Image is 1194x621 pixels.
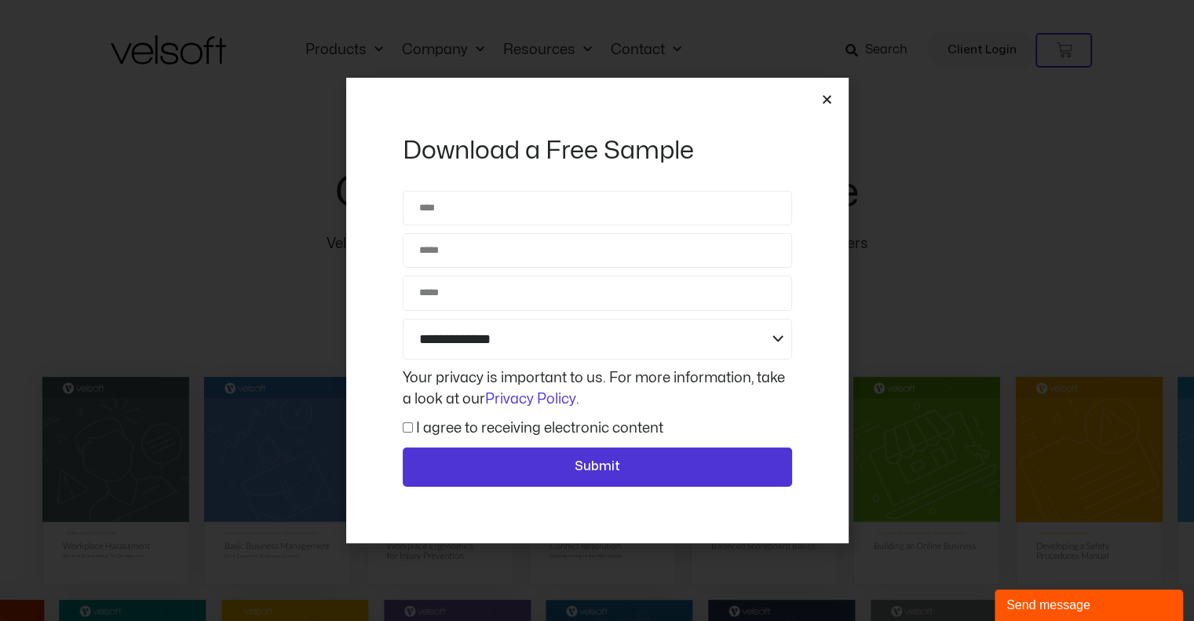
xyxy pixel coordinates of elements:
[575,457,620,477] span: Submit
[416,422,663,435] label: I agree to receiving electronic content
[821,93,833,105] a: Close
[485,393,576,406] a: Privacy Policy
[399,367,796,410] div: Your privacy is important to us. For more information, take a look at our .
[403,447,792,487] button: Submit
[995,586,1186,621] iframe: chat widget
[403,134,792,167] h2: Download a Free Sample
